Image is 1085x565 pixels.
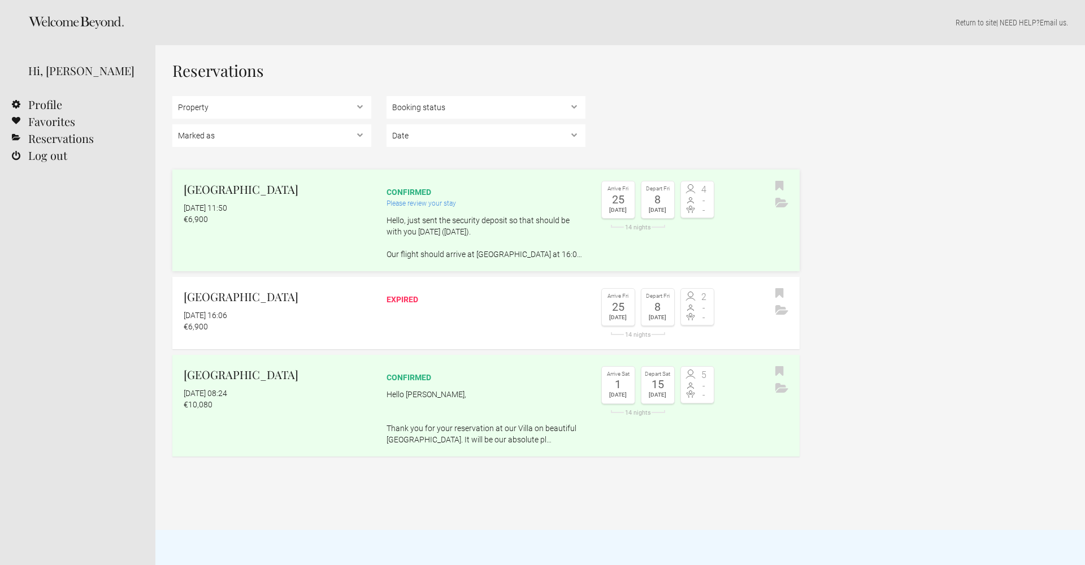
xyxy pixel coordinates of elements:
div: Depart Sat [644,370,671,379]
button: Archive [772,302,791,319]
h2: [GEOGRAPHIC_DATA] [184,181,371,198]
span: - [697,303,711,312]
div: confirmed [387,372,585,383]
div: [DATE] [644,312,671,323]
a: Email us [1040,18,1066,27]
div: [DATE] [605,205,632,215]
div: Arrive Sat [605,370,632,379]
div: [DATE] [605,312,632,323]
span: 2 [697,293,711,302]
div: 8 [644,194,671,205]
select: , [172,96,371,119]
flynt-date-display: [DATE] 11:50 [184,203,227,212]
a: [GEOGRAPHIC_DATA] [DATE] 11:50 €6,900 confirmed Please review your stay Hello, just sent the secu... [172,169,800,271]
a: [GEOGRAPHIC_DATA] [DATE] 08:24 €10,080 confirmed Hello [PERSON_NAME], Thank you for your reservat... [172,355,800,457]
flynt-date-display: [DATE] 16:06 [184,311,227,320]
div: Please review your stay [387,198,585,209]
flynt-currency: €6,900 [184,215,208,224]
div: 25 [605,194,632,205]
span: - [697,390,711,399]
h2: [GEOGRAPHIC_DATA] [184,366,371,383]
div: expired [387,294,585,305]
div: 8 [644,301,671,312]
div: 14 nights [601,410,675,416]
button: Archive [772,195,791,212]
flynt-currency: €6,900 [184,322,208,331]
span: 5 [697,371,711,380]
select: , [387,124,585,147]
p: Hello [PERSON_NAME], Thank you for your reservation at our Villa on beautiful [GEOGRAPHIC_DATA]. ... [387,389,585,445]
div: 14 nights [601,224,675,231]
button: Bookmark [772,363,787,380]
h1: Reservations [172,62,800,79]
span: - [697,196,711,205]
div: Depart Fri [644,292,671,301]
div: Hi, [PERSON_NAME] [28,62,138,79]
button: Bookmark [772,285,787,302]
div: 25 [605,301,632,312]
flynt-currency: €10,080 [184,400,212,409]
div: confirmed [387,186,585,198]
span: - [697,313,711,322]
div: 1 [605,379,632,390]
button: Bookmark [772,178,787,195]
span: 4 [697,185,711,194]
button: Archive [772,380,791,397]
div: [DATE] [644,205,671,215]
p: Hello, just sent the security deposit so that should be with you [DATE] ([DATE]). Our flight shou... [387,215,585,260]
span: - [697,381,711,390]
select: , , , [172,124,371,147]
div: [DATE] [644,390,671,400]
flynt-date-display: [DATE] 08:24 [184,389,227,398]
a: [GEOGRAPHIC_DATA] [DATE] 16:06 €6,900 expired Arrive Fri 25 [DATE] Depart Fri 8 [DATE] 14 nights ... [172,277,800,349]
a: Return to site [956,18,996,27]
span: - [697,206,711,215]
p: | NEED HELP? . [172,17,1068,28]
div: 15 [644,379,671,390]
div: Depart Fri [644,184,671,194]
div: [DATE] [605,390,632,400]
h2: [GEOGRAPHIC_DATA] [184,288,371,305]
select: , , [387,96,585,119]
div: Arrive Fri [605,184,632,194]
div: Arrive Fri [605,292,632,301]
div: 14 nights [601,332,675,338]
